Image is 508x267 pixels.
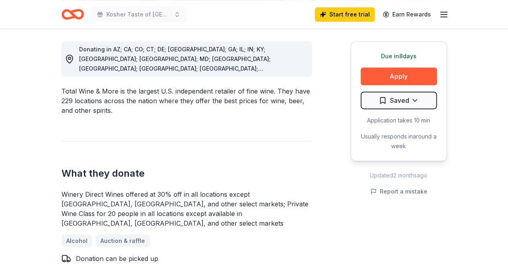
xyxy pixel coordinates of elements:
span: Saved [390,95,409,106]
a: Start free trial [315,7,375,22]
div: Usually responds in around a week [361,132,437,151]
button: Report a mistake [370,187,427,196]
div: Application takes 10 min [361,116,437,125]
div: Updated 2 months ago [351,171,447,180]
button: Apply [361,67,437,85]
span: Kosher Taste of [GEOGRAPHIC_DATA] [106,10,171,19]
div: Total Wine & More is the largest U.S. independent retailer of fine wine. They have 229 locations ... [61,86,312,115]
div: Donation can be picked up [76,254,158,263]
a: Home [61,5,84,24]
a: Earn Rewards [378,7,436,22]
button: Saved [361,92,437,109]
a: Alcohol [61,234,92,247]
button: Kosher Taste of [GEOGRAPHIC_DATA] [90,6,187,22]
h2: What they donate [61,167,312,180]
a: Auction & raffle [96,234,150,247]
div: Winery Direct Wines offered at 30% off in all locations except [GEOGRAPHIC_DATA], [GEOGRAPHIC_DAT... [61,190,312,228]
div: Due in 8 days [361,51,437,61]
span: Donating in AZ; CA; CO; CT; DE; [GEOGRAPHIC_DATA]; GA; IL; IN; KY; [GEOGRAPHIC_DATA]; [GEOGRAPHIC... [79,46,271,101]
